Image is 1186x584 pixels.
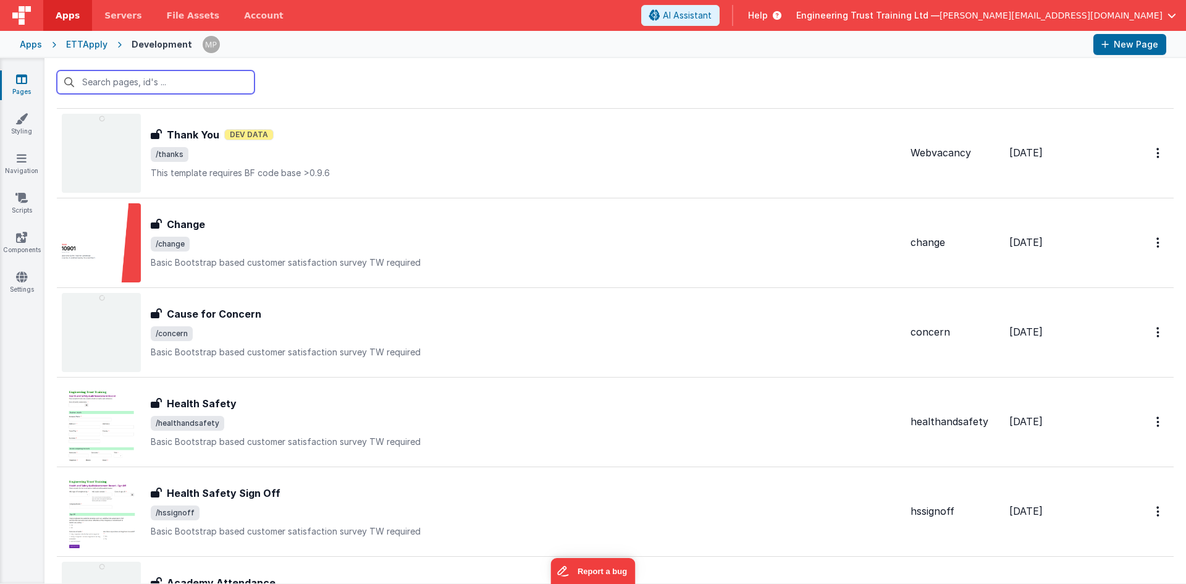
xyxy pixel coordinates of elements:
[551,558,636,584] iframe: Marker.io feedback button
[796,9,1176,22] button: Engineering Trust Training Ltd — [PERSON_NAME][EMAIL_ADDRESS][DOMAIN_NAME]
[151,167,901,179] p: This template requires BF code base >0.9.6
[151,256,901,269] p: Basic Bootstrap based customer satisfaction survey TW required
[167,9,220,22] span: File Assets
[940,9,1163,22] span: [PERSON_NAME][EMAIL_ADDRESS][DOMAIN_NAME]
[1009,505,1043,517] span: [DATE]
[167,217,205,232] h3: Change
[1009,326,1043,338] span: [DATE]
[796,9,940,22] span: Engineering Trust Training Ltd —
[151,147,188,162] span: /thanks
[1009,236,1043,248] span: [DATE]
[911,415,999,429] div: healthandsafety
[1009,415,1043,428] span: [DATE]
[641,5,720,26] button: AI Assistant
[56,9,80,22] span: Apps
[911,504,999,518] div: hssignoff
[1149,140,1169,166] button: Options
[167,396,237,411] h3: Health Safety
[151,416,224,431] span: /healthandsafety
[1149,409,1169,434] button: Options
[151,326,193,341] span: /concern
[911,146,999,160] div: Webvacancy
[748,9,768,22] span: Help
[167,127,219,142] h3: Thank You
[203,36,220,53] img: d1b3957e0e3bbdb8f8696e71734a7a40
[911,235,999,250] div: change
[104,9,141,22] span: Servers
[151,237,190,252] span: /change
[167,307,261,321] h3: Cause for Concern
[57,70,254,94] input: Search pages, id's ...
[66,38,107,51] div: ETTApply
[1009,146,1043,159] span: [DATE]
[1093,34,1166,55] button: New Page
[151,506,200,520] span: /hssignoff
[663,9,712,22] span: AI Assistant
[1149,230,1169,255] button: Options
[1149,320,1169,345] button: Options
[224,129,274,140] span: Dev Data
[167,486,280,501] h3: Health Safety Sign Off
[911,325,999,339] div: concern
[151,525,901,538] p: Basic Bootstrap based customer satisfaction survey TW required
[132,38,192,51] div: Development
[151,346,901,358] p: Basic Bootstrap based customer satisfaction survey TW required
[151,436,901,448] p: Basic Bootstrap based customer satisfaction survey TW required
[1149,499,1169,524] button: Options
[20,38,42,51] div: Apps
